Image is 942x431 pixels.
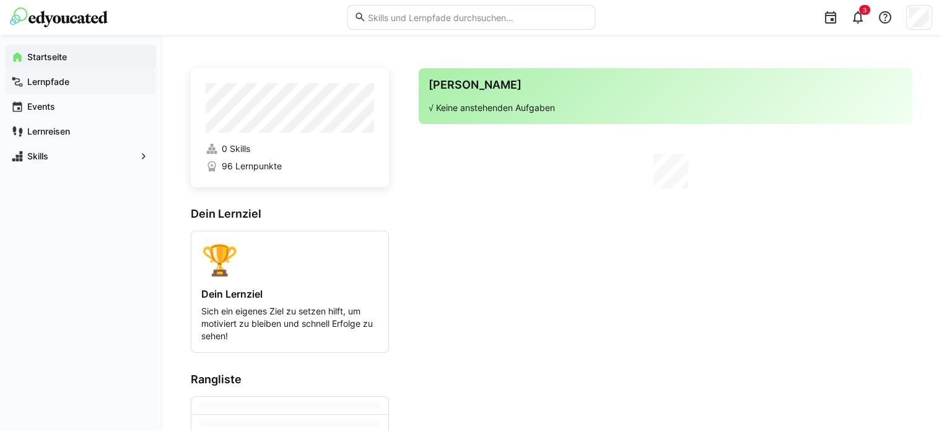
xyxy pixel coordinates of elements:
[429,102,902,114] p: √ Keine anstehenden Aufgaben
[429,78,902,92] h3: [PERSON_NAME]
[222,143,250,155] span: 0 Skills
[863,6,866,14] span: 3
[191,373,389,386] h3: Rangliste
[191,207,389,221] h3: Dein Lernziel
[366,12,588,23] input: Skills und Lernpfade durchsuchen…
[201,241,378,278] div: 🏆
[206,143,374,155] a: 0 Skills
[222,160,282,172] span: 96 Lernpunkte
[201,305,378,342] p: Sich ein eigenes Ziel zu setzen hilft, um motiviert zu bleiben und schnell Erfolge zu sehen!
[201,288,378,300] h4: Dein Lernziel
